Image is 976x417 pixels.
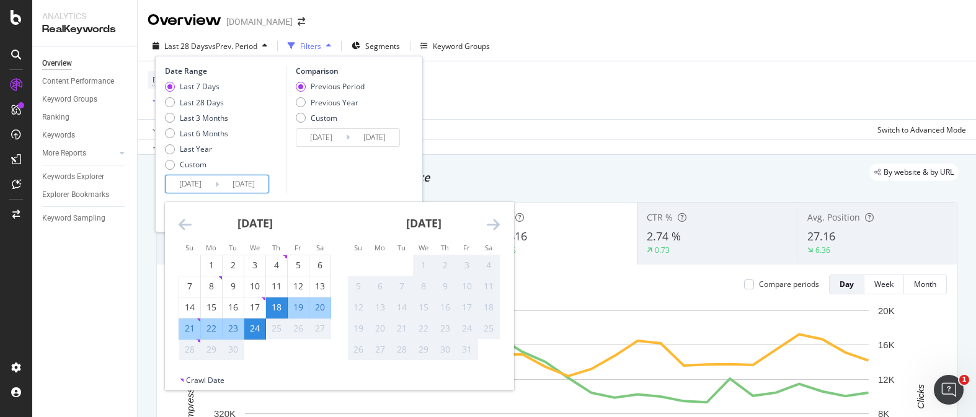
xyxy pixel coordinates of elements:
[208,41,257,51] span: vs Prev. Period
[840,279,854,289] div: Day
[42,188,109,201] div: Explorer Bookmarks
[180,113,228,123] div: Last 3 Months
[759,279,819,289] div: Compare periods
[185,243,193,252] small: Su
[309,255,331,276] td: Choose Saturday, September 6, 2025 as your check-out date. It’s available.
[42,111,69,124] div: Ranking
[348,276,370,297] td: Not available. Sunday, October 5, 2025
[348,301,369,314] div: 12
[179,322,200,335] div: 21
[250,243,260,252] small: We
[165,66,283,76] div: Date Range
[370,301,391,314] div: 13
[878,305,895,316] text: 20K
[350,129,399,146] input: End Date
[42,93,128,106] a: Keyword Groups
[959,375,969,385] span: 1
[869,164,959,181] div: legacy label
[223,280,244,292] div: 9
[179,297,201,318] td: Choose Sunday, September 14, 2025 as your check-out date. It’s available.
[272,243,280,252] small: Th
[904,274,947,294] button: Month
[456,259,477,271] div: 3
[391,322,412,335] div: 21
[165,113,228,123] div: Last 3 Months
[365,41,400,51] span: Segments
[42,170,104,183] div: Keywords Explorer
[370,297,391,318] td: Not available. Monday, October 13, 2025
[413,280,434,292] div: 8
[179,280,200,292] div: 7
[288,301,309,314] div: 19
[42,147,116,160] a: More Reports
[397,243,406,252] small: Tu
[180,97,224,108] div: Last 28 Days
[884,169,954,176] span: By website & by URL
[219,175,268,193] input: End Date
[179,339,201,360] td: Not available. Sunday, September 28, 2025
[148,36,272,56] button: Last 28 DaysvsPrev. Period
[180,144,212,154] div: Last Year
[179,301,200,314] div: 14
[914,279,936,289] div: Month
[874,279,894,289] div: Week
[435,297,456,318] td: Not available. Thursday, October 16, 2025
[456,276,478,297] td: Not available. Friday, October 10, 2025
[223,301,244,314] div: 16
[391,280,412,292] div: 7
[478,280,499,292] div: 11
[244,276,266,297] td: Choose Wednesday, September 10, 2025 as your check-out date. It’s available.
[223,255,244,276] td: Choose Tuesday, September 2, 2025 as your check-out date. It’s available.
[456,322,477,335] div: 24
[42,170,128,183] a: Keywords Explorer
[223,276,244,297] td: Choose Tuesday, September 9, 2025 as your check-out date. It’s available.
[201,276,223,297] td: Choose Monday, September 8, 2025 as your check-out date. It’s available.
[180,128,228,139] div: Last 6 Months
[807,211,860,223] span: Avg. Position
[201,280,222,292] div: 8
[487,217,500,232] div: Move forward to switch to the next month.
[348,339,370,360] td: Not available. Sunday, October 26, 2025
[165,97,228,108] div: Last 28 Days
[296,113,365,123] div: Custom
[148,94,197,109] button: Add Filter
[42,22,127,37] div: RealKeywords
[244,297,266,318] td: Choose Wednesday, September 17, 2025 as your check-out date. It’s available.
[311,113,337,123] div: Custom
[647,211,673,223] span: CTR %
[300,41,321,51] div: Filters
[223,339,244,360] td: Not available. Tuesday, September 30, 2025
[288,297,309,318] td: Selected. Friday, September 19, 2025
[348,297,370,318] td: Not available. Sunday, October 12, 2025
[288,280,309,292] div: 12
[244,280,265,292] div: 10
[413,276,435,297] td: Not available. Wednesday, October 8, 2025
[165,144,228,154] div: Last Year
[295,243,301,252] small: Fr
[223,259,244,271] div: 2
[478,297,500,318] td: Not available. Saturday, October 18, 2025
[354,243,362,252] small: Su
[872,120,966,139] button: Switch to Advanced Mode
[435,255,456,276] td: Not available. Thursday, October 2, 2025
[42,212,128,225] a: Keyword Sampling
[456,343,477,356] div: 31
[296,81,365,92] div: Previous Period
[413,339,435,360] td: Not available. Wednesday, October 29, 2025
[180,159,206,170] div: Custom
[201,255,223,276] td: Choose Monday, September 1, 2025 as your check-out date. It’s available.
[877,125,966,135] div: Switch to Advanced Mode
[266,318,288,339] td: Not available. Thursday, September 25, 2025
[223,297,244,318] td: Choose Tuesday, September 16, 2025 as your check-out date. It’s available.
[201,343,222,356] div: 29
[165,81,228,92] div: Last 7 Days
[463,243,470,252] small: Fr
[165,159,228,170] div: Custom
[647,229,681,244] span: 2.74 %
[435,339,456,360] td: Not available. Thursday, October 30, 2025
[288,255,309,276] td: Choose Friday, September 5, 2025 as your check-out date. It’s available.
[201,301,222,314] div: 15
[296,129,346,146] input: Start Date
[42,10,127,22] div: Analytics
[348,318,370,339] td: Not available. Sunday, October 19, 2025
